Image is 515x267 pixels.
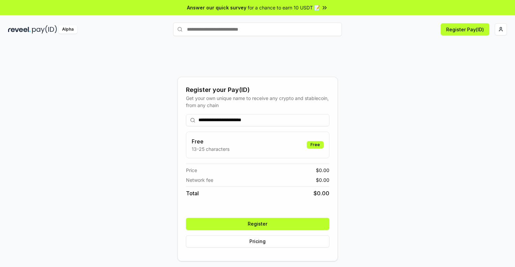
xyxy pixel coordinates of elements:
[192,137,229,145] h3: Free
[441,23,489,35] button: Register Pay(ID)
[8,25,31,34] img: reveel_dark
[186,85,329,95] div: Register your Pay(ID)
[316,176,329,183] span: $ 0.00
[186,176,213,183] span: Network fee
[307,141,324,148] div: Free
[186,218,329,230] button: Register
[316,167,329,174] span: $ 0.00
[248,4,320,11] span: for a chance to earn 10 USDT 📝
[186,189,199,197] span: Total
[187,4,246,11] span: Answer our quick survey
[186,167,197,174] span: Price
[32,25,57,34] img: pay_id
[58,25,77,34] div: Alpha
[192,145,229,153] p: 13-25 characters
[314,189,329,197] span: $ 0.00
[186,95,329,109] div: Get your own unique name to receive any crypto and stablecoin, from any chain
[186,235,329,247] button: Pricing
